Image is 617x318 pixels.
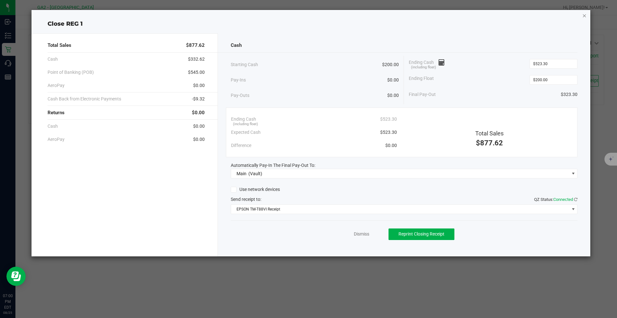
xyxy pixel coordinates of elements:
span: $200.00 [382,61,399,68]
span: Final Pay-Out [409,91,436,98]
span: $0.00 [193,123,205,130]
span: Cash [231,42,242,49]
span: $0.00 [387,77,399,83]
div: Returns [48,106,205,120]
iframe: Resource center [6,267,26,286]
span: Connected [553,197,573,202]
span: Ending Cash [231,116,256,123]
span: Cash [48,56,58,63]
span: Main [237,171,246,176]
span: QZ Status: [534,197,577,202]
span: $332.62 [188,56,205,63]
span: Ending Cash [409,59,445,69]
span: Pay-Ins [231,77,246,83]
span: $323.30 [561,91,577,98]
span: Starting Cash [231,61,258,68]
span: Reprint Closing Receipt [398,231,444,236]
span: Pay-Outs [231,92,249,99]
span: Expected Cash [231,129,261,136]
span: Send receipt to: [231,197,261,202]
span: $523.30 [380,116,397,123]
span: $0.00 [385,142,397,149]
span: Point of Banking (POB) [48,69,94,76]
span: Total Sales [48,42,71,49]
span: $877.62 [476,139,503,147]
span: EPSON TM-T88VI Receipt [231,205,569,214]
span: AeroPay [48,136,65,143]
span: $523.30 [380,129,397,136]
span: Cash [48,123,58,130]
span: $0.00 [193,82,205,89]
span: (including float) [233,122,258,127]
span: Ending Float [409,75,434,85]
span: $0.00 [192,109,205,116]
span: $0.00 [387,92,399,99]
span: $545.00 [188,69,205,76]
span: AeroPay [48,82,65,89]
span: Automatically Pay-In The Final Pay-Out To: [231,163,315,168]
button: Reprint Closing Receipt [389,228,454,240]
span: Cash Back from Electronic Payments [48,96,121,102]
label: Use network devices [231,186,280,193]
div: Close REG 1 [31,20,591,28]
span: $0.00 [193,136,205,143]
span: (including float) [411,65,436,70]
span: -$9.32 [192,96,205,102]
span: Total Sales [475,130,504,137]
span: $877.62 [186,42,205,49]
a: Dismiss [354,231,369,237]
span: Difference [231,142,251,149]
span: (Vault) [248,171,262,176]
